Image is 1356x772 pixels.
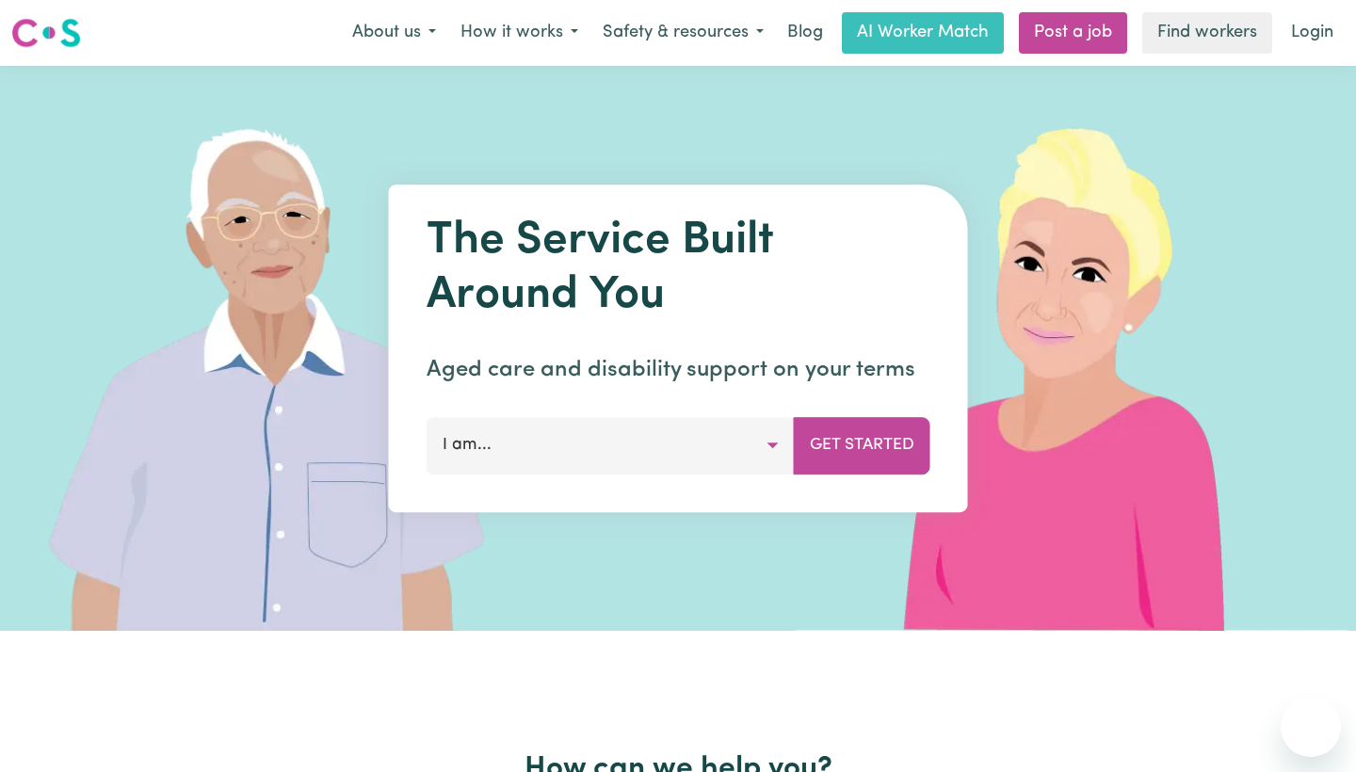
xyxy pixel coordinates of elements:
img: Careseekers logo [11,16,81,50]
button: About us [340,13,448,53]
a: Blog [776,12,834,54]
button: How it works [448,13,590,53]
a: Login [1280,12,1345,54]
p: Aged care and disability support on your terms [427,353,930,387]
button: Safety & resources [590,13,776,53]
h1: The Service Built Around You [427,215,930,323]
iframe: Button to launch messaging window [1281,697,1341,757]
a: Find workers [1142,12,1272,54]
button: I am... [427,417,795,474]
button: Get Started [794,417,930,474]
a: Careseekers logo [11,11,81,55]
a: Post a job [1019,12,1127,54]
a: AI Worker Match [842,12,1004,54]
